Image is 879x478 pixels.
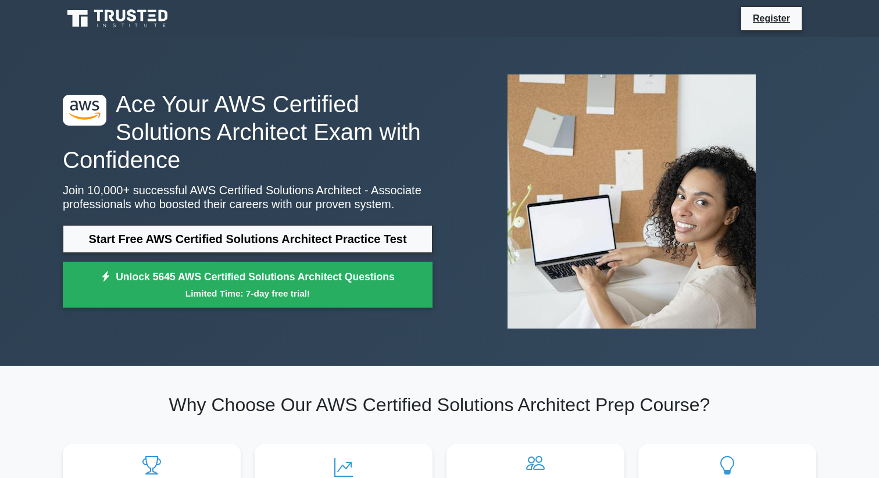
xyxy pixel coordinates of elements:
[63,262,433,308] a: Unlock 5645 AWS Certified Solutions Architect QuestionsLimited Time: 7-day free trial!
[746,11,797,26] a: Register
[63,90,433,174] h1: Ace Your AWS Certified Solutions Architect Exam with Confidence
[63,225,433,253] a: Start Free AWS Certified Solutions Architect Practice Test
[63,394,816,416] h2: Why Choose Our AWS Certified Solutions Architect Prep Course?
[77,287,418,300] small: Limited Time: 7-day free trial!
[63,183,433,211] p: Join 10,000+ successful AWS Certified Solutions Architect - Associate professionals who boosted t...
